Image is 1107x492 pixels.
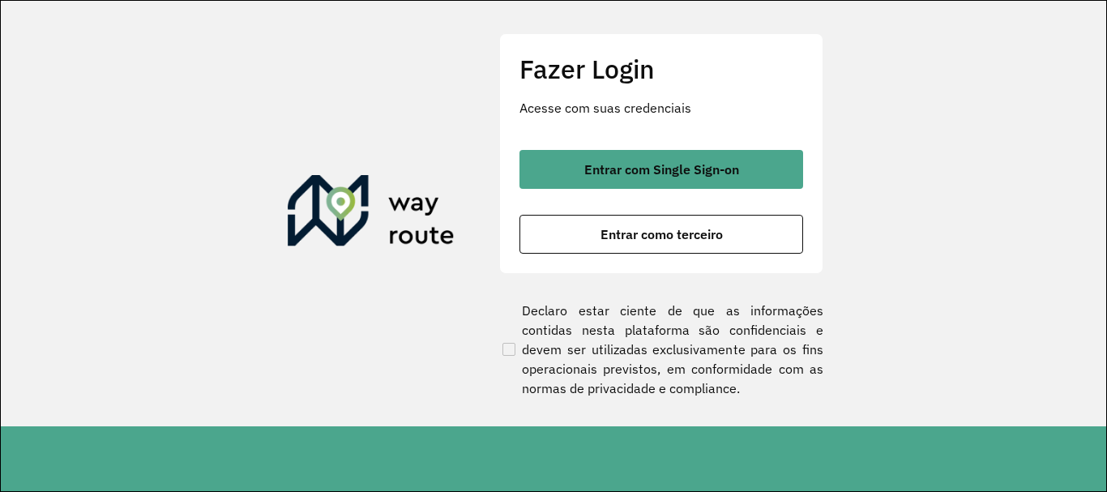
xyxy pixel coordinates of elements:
img: Roteirizador AmbevTech [288,175,455,253]
label: Declaro estar ciente de que as informações contidas nesta plataforma são confidenciais e devem se... [499,301,823,398]
span: Entrar com Single Sign-on [584,163,739,176]
p: Acesse com suas credenciais [519,98,803,118]
h2: Fazer Login [519,53,803,84]
button: button [519,150,803,189]
button: button [519,215,803,254]
span: Entrar como terceiro [601,228,723,241]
